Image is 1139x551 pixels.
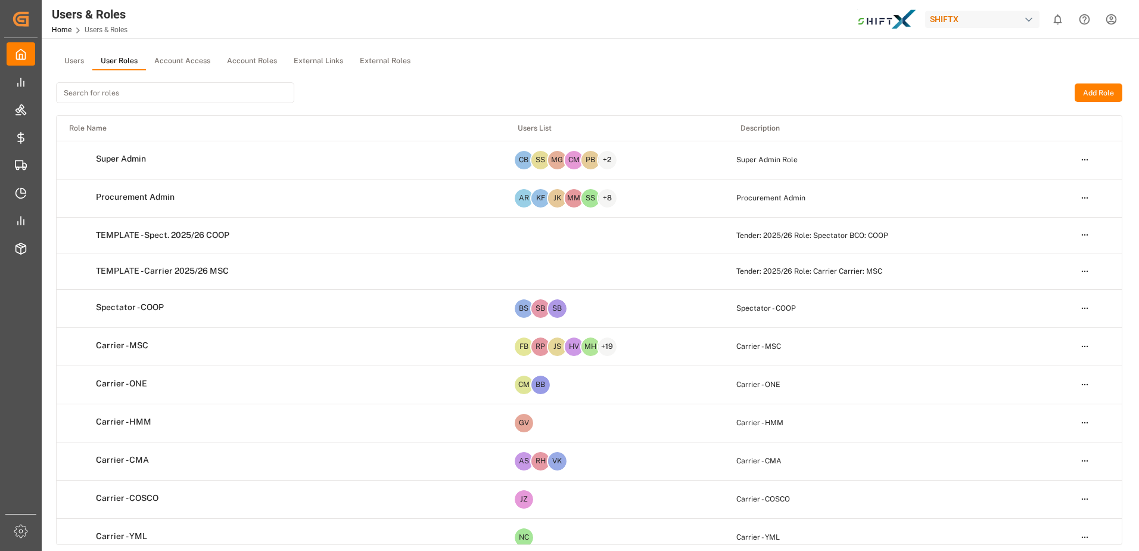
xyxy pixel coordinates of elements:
[515,338,533,356] span: FB
[96,493,158,504] span: Carrier - COSCO
[530,451,551,472] button: RH
[601,343,613,350] p: + 19
[52,26,71,34] a: Home
[857,9,917,30] img: Bildschirmfoto%202024-11-13%20um%2009.31.44.png_1731487080.png
[57,116,505,141] th: Role Name
[581,151,600,169] span: PB
[728,179,1068,217] td: Procurement Admin
[514,374,534,395] button: CM
[547,298,568,319] button: SB
[96,230,229,241] span: TEMPLATE - Spect. 2025/26 COOP
[515,528,533,547] span: NC
[728,480,1068,518] td: Carrier - COSCO
[728,366,1068,404] td: Carrier - ONE
[531,452,550,470] span: RH
[565,189,583,208] span: MM
[581,338,600,356] span: MH
[1071,6,1098,33] button: Help Center
[96,266,229,277] span: TEMPLATE - Carrier 2025/26 MSC
[580,150,601,171] button: PB
[728,289,1068,327] td: Spectator - COOP
[530,374,551,395] button: BB
[514,150,534,171] button: CB
[565,151,583,169] span: CM
[548,452,567,470] span: VK
[514,298,534,319] button: BS
[505,116,729,141] th: Users List
[96,192,175,203] span: Procurement Admin
[515,490,533,509] span: JZ
[96,531,147,542] span: Carrier - YML
[547,150,568,171] button: MG
[564,150,584,171] button: CM
[580,336,601,357] button: MH
[514,413,534,434] button: GV
[728,253,1068,290] td: Tender: 2025/26 Role: Carrier Carrier: MSC
[514,188,534,209] button: AR
[564,336,584,357] button: HV
[56,52,92,70] button: Users
[515,299,533,318] span: BS
[925,11,1040,28] div: SHIFTX
[92,52,146,70] button: User Roles
[514,451,534,472] button: AS
[580,188,601,209] button: SS
[548,151,567,169] span: MG
[96,379,147,389] span: Carrier - ONE
[548,338,567,356] span: JS
[514,336,534,357] button: FB
[581,189,600,208] span: SS
[531,189,550,208] span: KF
[96,302,164,313] span: Spectator - COOP
[603,194,612,202] p: + 8
[515,189,533,208] span: AR
[56,82,294,103] input: Search for roles
[548,299,567,318] span: SB
[146,52,219,70] button: Account Access
[728,217,1068,253] td: Tender: 2025/26 Role: Spectator BCO: COOP
[728,327,1068,366] td: Carrier - MSC
[52,5,127,23] div: Users & Roles
[547,336,568,357] button: JS
[96,417,151,428] span: Carrier - HMM
[565,338,583,356] span: HV
[925,8,1044,30] button: SHIFTX
[728,442,1068,480] td: Carrier - CMA
[531,299,550,318] span: SB
[219,52,285,70] button: Account Roles
[728,116,1068,141] th: Description
[515,452,533,470] span: AS
[1075,83,1122,103] button: Add Role
[96,455,149,466] span: Carrier - CMA
[515,151,533,169] span: CB
[96,340,148,351] span: Carrier - MSC
[96,154,146,165] span: Super Admin
[515,376,533,394] span: CM
[548,189,567,208] span: JK
[530,150,551,171] button: SS
[530,336,551,357] button: RP
[531,338,550,356] span: RP
[531,151,550,169] span: SS
[728,404,1068,442] td: Carrier - HMM
[603,156,611,163] p: + 2
[530,298,551,319] button: SB
[531,376,550,394] span: BB
[564,188,584,209] button: MM
[514,527,534,548] button: NC
[530,188,551,209] button: KF
[514,489,534,510] button: JZ
[547,188,568,209] button: JK
[728,141,1068,179] td: Super Admin Role
[547,451,568,472] button: VK
[515,414,533,432] span: GV
[351,52,419,70] button: External Roles
[1044,6,1071,33] button: show 0 new notifications
[285,52,351,70] button: External Links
